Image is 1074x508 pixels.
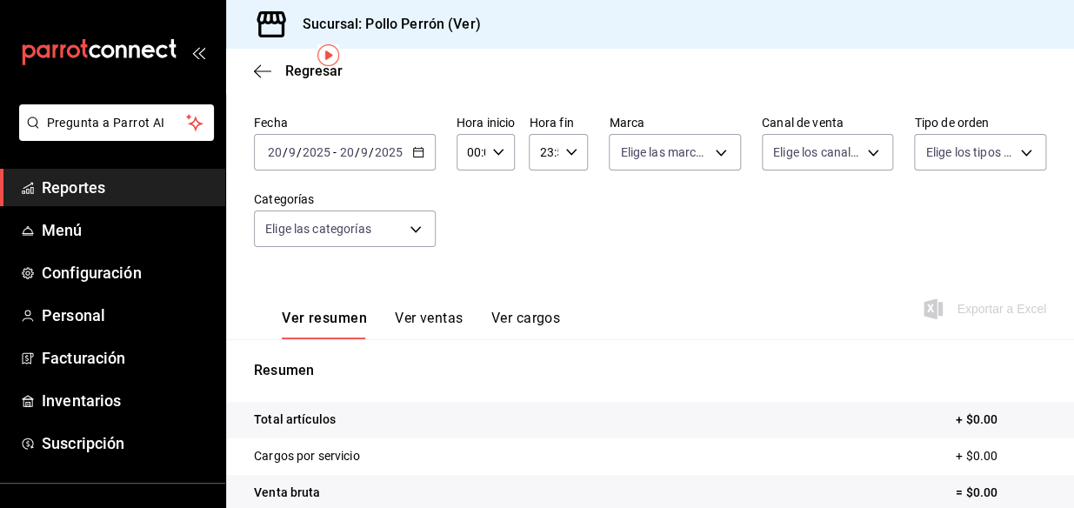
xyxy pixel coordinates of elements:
h3: Sucursal: Pollo Perrón (Ver) [289,14,481,35]
label: Canal de venta [762,117,894,129]
span: Menú [42,218,211,242]
input: -- [267,145,283,159]
button: Ver cargos [491,310,561,339]
button: open_drawer_menu [191,45,205,59]
span: - [333,145,337,159]
span: Elige las marcas [620,144,709,161]
img: Tooltip marker [317,44,339,66]
div: navigation tabs [282,310,560,339]
input: -- [288,145,297,159]
a: Pregunta a Parrot AI [12,126,214,144]
label: Hora inicio [457,117,516,129]
p: Cargos por servicio [254,447,360,465]
span: Regresar [285,63,343,79]
span: Pregunta a Parrot AI [47,114,187,132]
button: Regresar [254,63,343,79]
label: Categorías [254,193,436,205]
span: / [354,145,359,159]
label: Marca [609,117,741,129]
input: ---- [302,145,331,159]
span: Inventarios [42,389,211,412]
span: Personal [42,304,211,327]
span: Configuración [42,261,211,284]
p: Total artículos [254,411,336,429]
span: / [297,145,302,159]
span: Elige los canales de venta [773,144,862,161]
span: / [369,145,374,159]
p: Resumen [254,360,1046,381]
label: Fecha [254,117,436,129]
input: -- [338,145,354,159]
label: Tipo de orden [914,117,1046,129]
p: Venta bruta [254,484,320,502]
span: Reportes [42,176,211,199]
p: + $0.00 [956,411,1046,429]
span: Elige las categorías [265,220,371,237]
p: + $0.00 [956,447,1046,465]
p: = $0.00 [956,484,1046,502]
button: Ver resumen [282,310,367,339]
span: Facturación [42,346,211,370]
span: Suscripción [42,431,211,455]
input: -- [360,145,369,159]
input: ---- [374,145,404,159]
span: Elige los tipos de orden [925,144,1014,161]
button: Pregunta a Parrot AI [19,104,214,141]
button: Ver ventas [395,310,464,339]
span: / [283,145,288,159]
label: Hora fin [529,117,588,129]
